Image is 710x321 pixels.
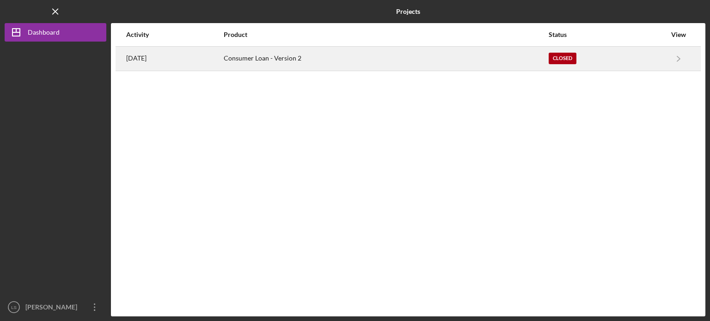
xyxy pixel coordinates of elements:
[28,23,60,44] div: Dashboard
[224,31,548,38] div: Product
[11,305,17,310] text: LS
[5,23,106,42] button: Dashboard
[23,298,83,319] div: [PERSON_NAME]
[5,298,106,316] button: LS[PERSON_NAME]
[224,47,548,70] div: Consumer Loan - Version 2
[126,31,223,38] div: Activity
[396,8,420,15] b: Projects
[667,31,690,38] div: View
[549,53,576,64] div: Closed
[126,55,147,62] time: 2025-06-17 16:56
[549,31,666,38] div: Status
